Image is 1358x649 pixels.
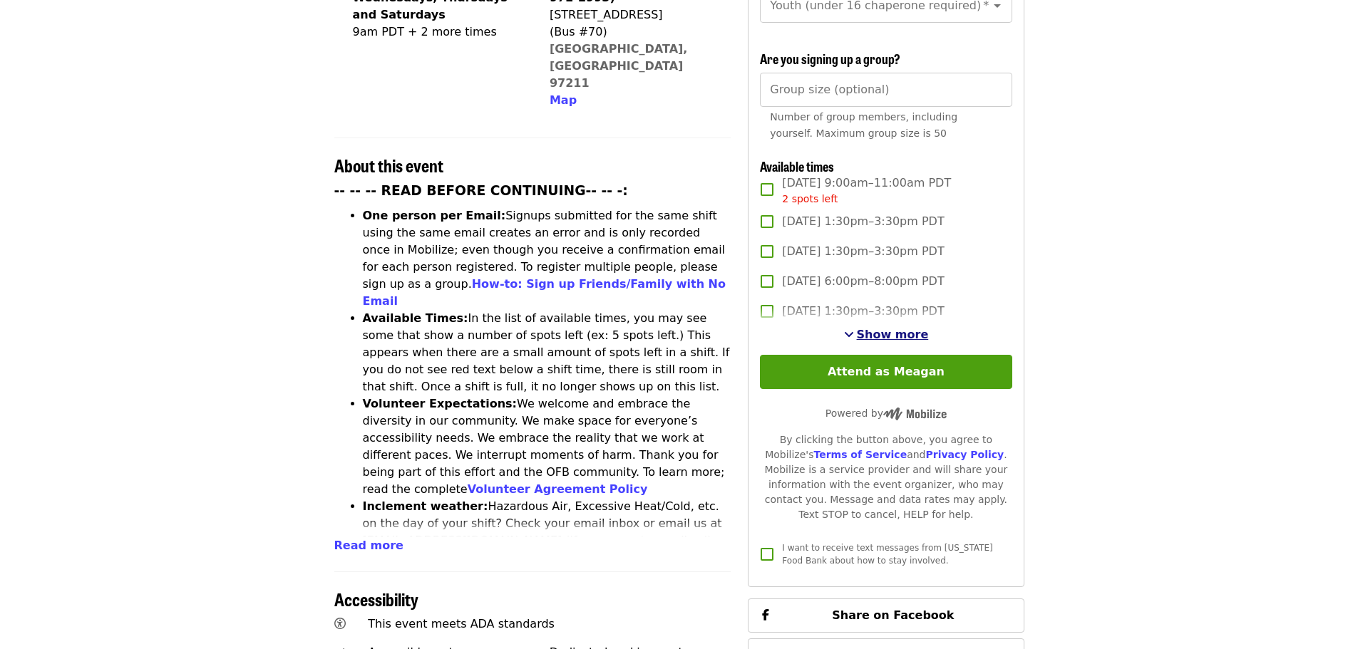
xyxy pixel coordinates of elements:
div: 9am PDT + 2 more times [353,24,521,41]
li: We welcome and embrace the diversity in our community. We make space for everyone’s accessibility... [363,395,731,498]
div: (Bus #70) [550,24,719,41]
span: Accessibility [334,586,418,611]
span: [DATE] 9:00am–11:00am PDT [782,175,951,207]
span: Available times [760,157,834,175]
img: Powered by Mobilize [883,407,947,420]
button: Read more [334,537,403,554]
span: This event meets ADA standards [368,617,555,630]
i: universal-access icon [334,617,346,630]
span: About this event [334,152,443,177]
strong: Inclement weather: [363,499,488,513]
a: Privacy Policy [925,449,1004,460]
strong: -- -- -- READ BEFORE CONTINUING-- -- -: [334,183,628,198]
a: How-to: Sign up Friends/Family with No Email [363,277,726,308]
span: [DATE] 6:00pm–8:00pm PDT [782,273,944,290]
div: [STREET_ADDRESS] [550,6,719,24]
button: Map [550,92,577,109]
span: 2 spots left [782,193,838,204]
span: Read more [334,539,403,552]
strong: Volunteer Expectations: [363,397,518,410]
li: In the list of available times, you may see some that show a number of spots left (ex: 5 spots le... [363,310,731,395]
button: See more timeslots [844,326,929,343]
span: Number of group members, including yourself. Maximum group size is 50 [770,111,957,139]
span: Are you signing up a group? [760,49,900,68]
button: Share on Facebook [748,598,1024,633]
span: Show more [857,328,929,341]
li: Signups submitted for the same shift using the same email creates an error and is only recorded o... [363,207,731,310]
strong: One person per Email: [363,209,506,222]
span: Map [550,93,577,107]
a: Volunteer Agreement Policy [468,482,648,496]
strong: Available Times: [363,311,468,325]
a: [GEOGRAPHIC_DATA], [GEOGRAPHIC_DATA] 97211 [550,42,688,90]
div: By clicking the button above, you agree to Mobilize's and . Mobilize is a service provider and wi... [760,432,1012,522]
span: Powered by [825,407,947,419]
span: I want to receive text messages from [US_STATE] Food Bank about how to stay involved. [782,543,992,566]
span: [DATE] 1:30pm–3:30pm PDT [782,213,944,230]
input: [object Object] [760,73,1012,107]
span: Share on Facebook [832,608,954,622]
span: [DATE] 1:30pm–3:30pm PDT [782,243,944,260]
li: Hazardous Air, Excessive Heat/Cold, etc. on the day of your shift? Check your email inbox or emai... [363,498,731,583]
button: Attend as Meagan [760,355,1012,389]
span: [DATE] 1:30pm–3:30pm PDT [782,303,944,320]
a: Terms of Service [813,449,907,460]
